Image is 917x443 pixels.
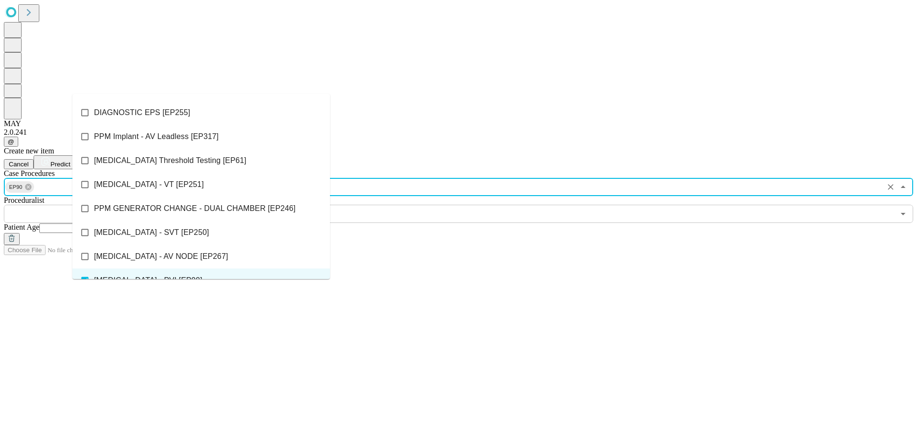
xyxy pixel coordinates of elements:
[9,161,29,168] span: Cancel
[94,275,202,286] span: [MEDICAL_DATA] - PVI [EP90]
[4,169,55,177] span: Scheduled Procedure
[94,179,204,190] span: [MEDICAL_DATA] - VT [EP251]
[896,180,910,194] button: Close
[8,138,14,145] span: @
[4,159,34,169] button: Cancel
[94,227,209,238] span: [MEDICAL_DATA] - SVT [EP250]
[94,251,228,262] span: [MEDICAL_DATA] - AV NODE [EP267]
[4,137,18,147] button: @
[50,161,70,168] span: Predict
[94,203,295,214] span: PPM GENERATOR CHANGE - DUAL CHAMBER [EP246]
[884,180,897,194] button: Clear
[94,155,247,166] span: [MEDICAL_DATA] Threshold Testing [EP61]
[5,182,26,193] span: EP90
[4,223,39,231] span: Patient Age
[4,196,44,204] span: Proceduralist
[94,107,190,118] span: DIAGNOSTIC EPS [EP255]
[896,207,910,221] button: Open
[94,131,219,142] span: PPM Implant - AV Leadless [EP317]
[4,119,913,128] div: MAY
[34,155,78,169] button: Predict
[4,128,913,137] div: 2.0.241
[4,147,54,155] span: Create new item
[5,181,34,193] div: EP90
